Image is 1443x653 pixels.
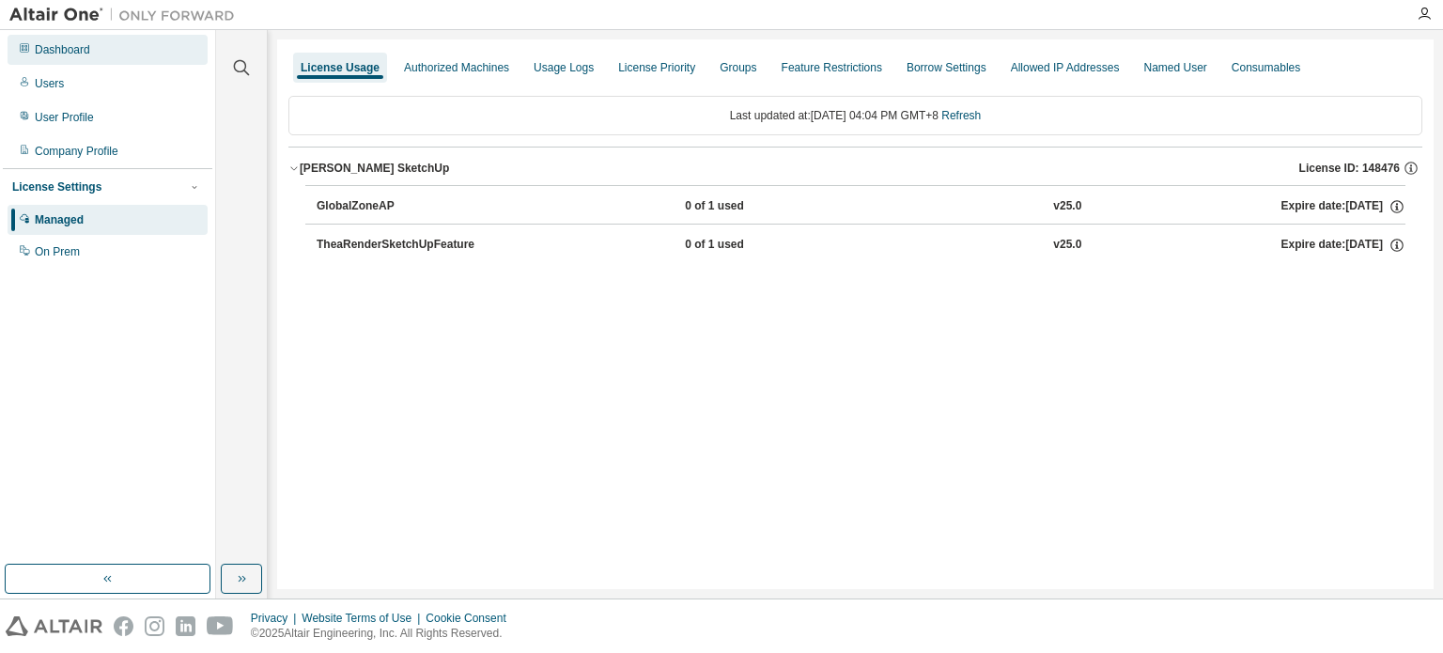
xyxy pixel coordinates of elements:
div: Dashboard [35,42,90,57]
div: Groups [720,60,756,75]
div: 0 of 1 used [685,237,854,254]
div: TheaRenderSketchUpFeature [317,237,486,254]
div: Named User [1143,60,1206,75]
button: [PERSON_NAME] SketchUpLicense ID: 148476 [288,148,1422,189]
div: Authorized Machines [404,60,509,75]
div: User Profile [35,110,94,125]
button: TheaRenderSketchUpFeature0 of 1 usedv25.0Expire date:[DATE] [317,225,1405,266]
img: facebook.svg [114,616,133,636]
a: Refresh [941,109,981,122]
div: License Usage [301,60,380,75]
img: linkedin.svg [176,616,195,636]
div: v25.0 [1053,237,1081,254]
div: 0 of 1 used [685,198,854,215]
div: License Settings [12,179,101,194]
div: Consumables [1232,60,1300,75]
div: Users [35,76,64,91]
div: GlobalZoneAP [317,198,486,215]
div: Expire date: [DATE] [1281,198,1405,215]
img: altair_logo.svg [6,616,102,636]
div: License Priority [618,60,695,75]
div: v25.0 [1053,198,1081,215]
div: On Prem [35,244,80,259]
div: Borrow Settings [907,60,986,75]
img: youtube.svg [207,616,234,636]
div: Website Terms of Use [302,611,426,626]
span: License ID: 148476 [1299,161,1400,176]
div: Allowed IP Addresses [1011,60,1120,75]
div: Company Profile [35,144,118,159]
div: Usage Logs [534,60,594,75]
div: Expire date: [DATE] [1281,237,1405,254]
div: Managed [35,212,84,227]
div: Feature Restrictions [782,60,882,75]
div: [PERSON_NAME] SketchUp [300,161,449,176]
img: instagram.svg [145,616,164,636]
div: Privacy [251,611,302,626]
img: Altair One [9,6,244,24]
div: Cookie Consent [426,611,517,626]
div: Last updated at: [DATE] 04:04 PM GMT+8 [288,96,1422,135]
button: GlobalZoneAP0 of 1 usedv25.0Expire date:[DATE] [317,186,1405,227]
p: © 2025 Altair Engineering, Inc. All Rights Reserved. [251,626,518,642]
